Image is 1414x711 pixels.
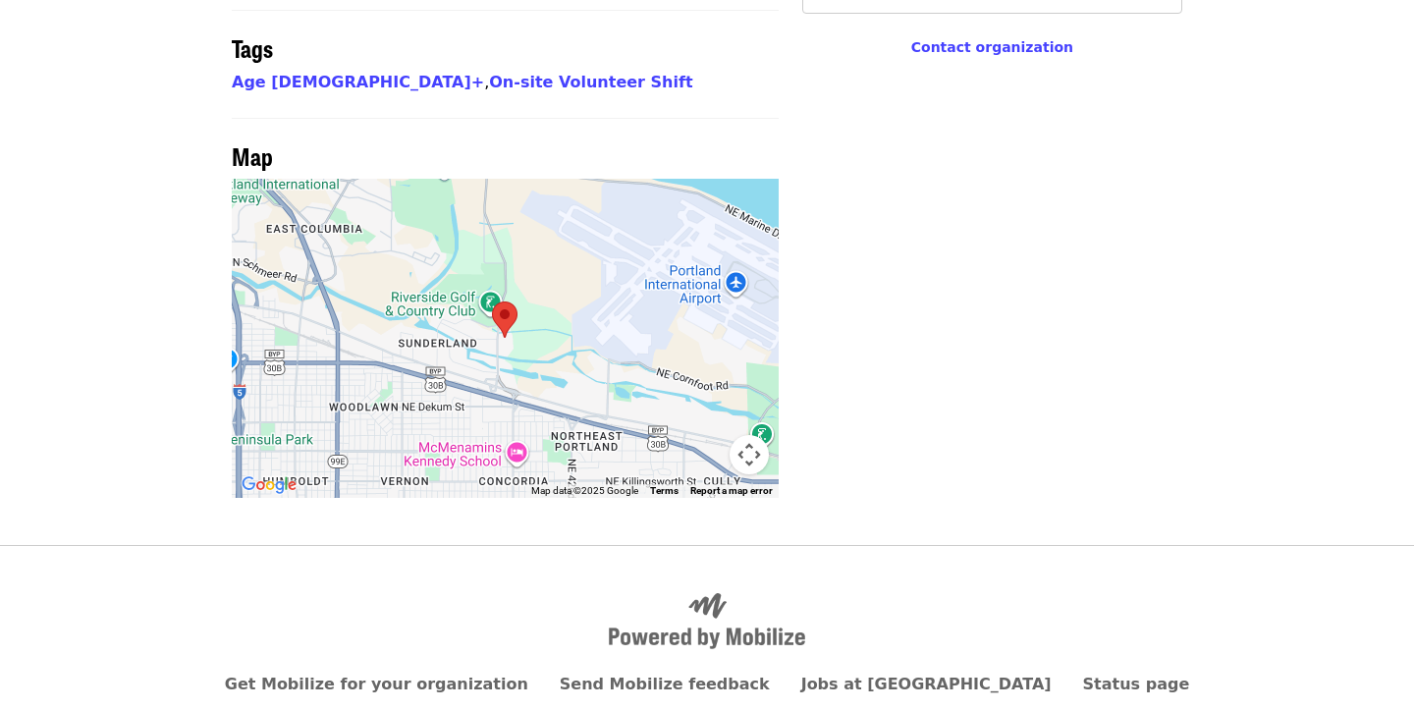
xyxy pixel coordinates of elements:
[560,675,770,693] a: Send Mobilize feedback
[232,30,273,65] span: Tags
[801,675,1052,693] a: Jobs at [GEOGRAPHIC_DATA]
[690,485,773,496] a: Report a map error
[232,673,1182,696] nav: Primary footer navigation
[911,39,1073,55] a: Contact organization
[609,593,805,650] img: Powered by Mobilize
[237,472,301,498] img: Google
[730,435,769,474] button: Map camera controls
[232,73,489,91] span: ,
[650,485,679,496] a: Terms (opens in new tab)
[489,73,692,91] a: On-site Volunteer Shift
[225,675,528,693] a: Get Mobilize for your organization
[1083,675,1190,693] a: Status page
[232,138,273,173] span: Map
[237,472,301,498] a: Open this area in Google Maps (opens a new window)
[232,73,484,91] a: Age [DEMOGRAPHIC_DATA]+
[531,485,638,496] span: Map data ©2025 Google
